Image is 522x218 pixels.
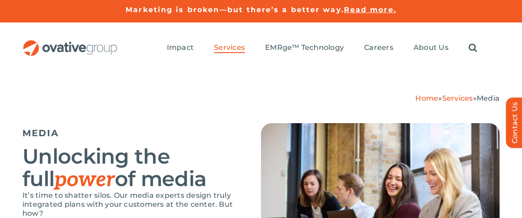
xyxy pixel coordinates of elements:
em: power [54,167,115,192]
span: About Us [413,43,448,52]
span: Media [477,94,500,102]
a: Services [214,43,245,53]
nav: Menu [167,34,477,62]
a: Marketing is broken—but there’s a better way. [126,5,344,14]
p: It’s time to shatter silos. Our media experts design truly integrated plans with your customers a... [22,191,239,218]
a: Impact [167,43,194,53]
span: Impact [167,43,194,52]
span: EMRge™ Technology [265,43,344,52]
a: About Us [413,43,448,53]
span: » » [415,94,500,102]
span: Services [214,43,245,52]
a: OG_Full_horizontal_RGB [22,39,118,48]
a: Search [469,43,477,53]
a: EMRge™ Technology [265,43,344,53]
h2: Unlocking the full of media [22,145,239,191]
a: Services [442,94,473,102]
h5: MEDIA [22,128,239,138]
span: Careers [364,43,393,52]
a: Read more. [344,5,396,14]
a: Home [415,94,438,102]
a: Careers [364,43,393,53]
